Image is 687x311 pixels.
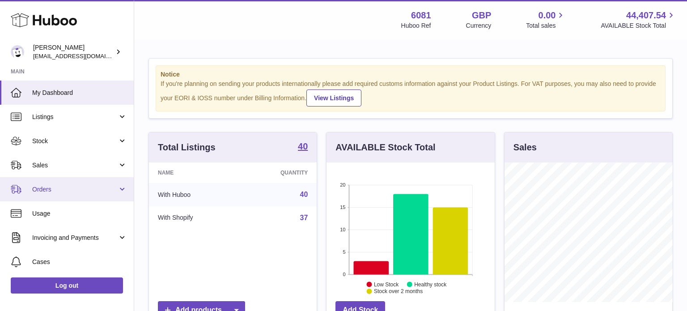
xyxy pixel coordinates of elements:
[32,161,118,170] span: Sales
[32,113,118,121] span: Listings
[526,21,566,30] span: Total sales
[401,21,431,30] div: Huboo Ref
[32,185,118,194] span: Orders
[526,9,566,30] a: 0.00 Total sales
[343,272,346,277] text: 0
[149,162,239,183] th: Name
[414,281,447,287] text: Healthy stock
[32,234,118,242] span: Invoicing and Payments
[411,9,431,21] strong: 6081
[466,21,492,30] div: Currency
[298,142,308,151] strong: 40
[601,9,676,30] a: 44,407.54 AVAILABLE Stock Total
[601,21,676,30] span: AVAILABLE Stock Total
[298,142,308,153] a: 40
[161,70,661,79] strong: Notice
[340,227,346,232] text: 10
[335,141,435,153] h3: AVAILABLE Stock Total
[340,204,346,210] text: 15
[472,9,491,21] strong: GBP
[374,288,423,294] text: Stock over 2 months
[161,80,661,107] div: If you're planning on sending your products internationally please add required customs informati...
[158,141,216,153] h3: Total Listings
[149,183,239,206] td: With Huboo
[626,9,666,21] span: 44,407.54
[343,249,346,255] text: 5
[11,277,123,294] a: Log out
[300,191,308,198] a: 40
[33,43,114,60] div: [PERSON_NAME]
[32,137,118,145] span: Stock
[239,162,317,183] th: Quantity
[32,209,127,218] span: Usage
[149,206,239,230] td: With Shopify
[340,182,346,187] text: 20
[539,9,556,21] span: 0.00
[306,89,361,107] a: View Listings
[32,258,127,266] span: Cases
[300,214,308,222] a: 37
[513,141,537,153] h3: Sales
[32,89,127,97] span: My Dashboard
[33,52,131,60] span: [EMAIL_ADDRESS][DOMAIN_NAME]
[374,281,399,287] text: Low Stock
[11,45,24,59] img: hello@pogsheadphones.com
